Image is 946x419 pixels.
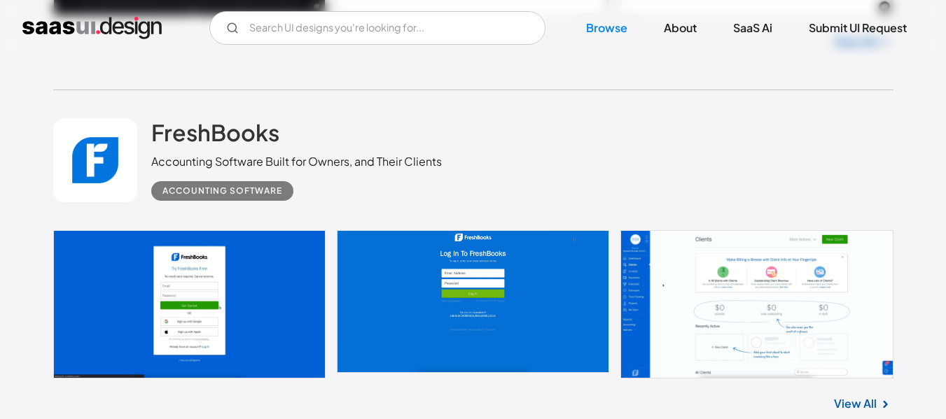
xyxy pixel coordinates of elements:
[792,13,924,43] a: Submit UI Request
[647,13,714,43] a: About
[162,183,282,199] div: Accounting Software
[151,153,442,170] div: Accounting Software Built for Owners, and Their Clients
[209,11,545,45] form: Email Form
[151,118,279,153] a: FreshBooks
[716,13,789,43] a: SaaS Ai
[151,118,279,146] h2: FreshBooks
[834,395,877,412] a: View All
[569,13,644,43] a: Browse
[209,11,545,45] input: Search UI designs you're looking for...
[22,17,162,39] a: home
